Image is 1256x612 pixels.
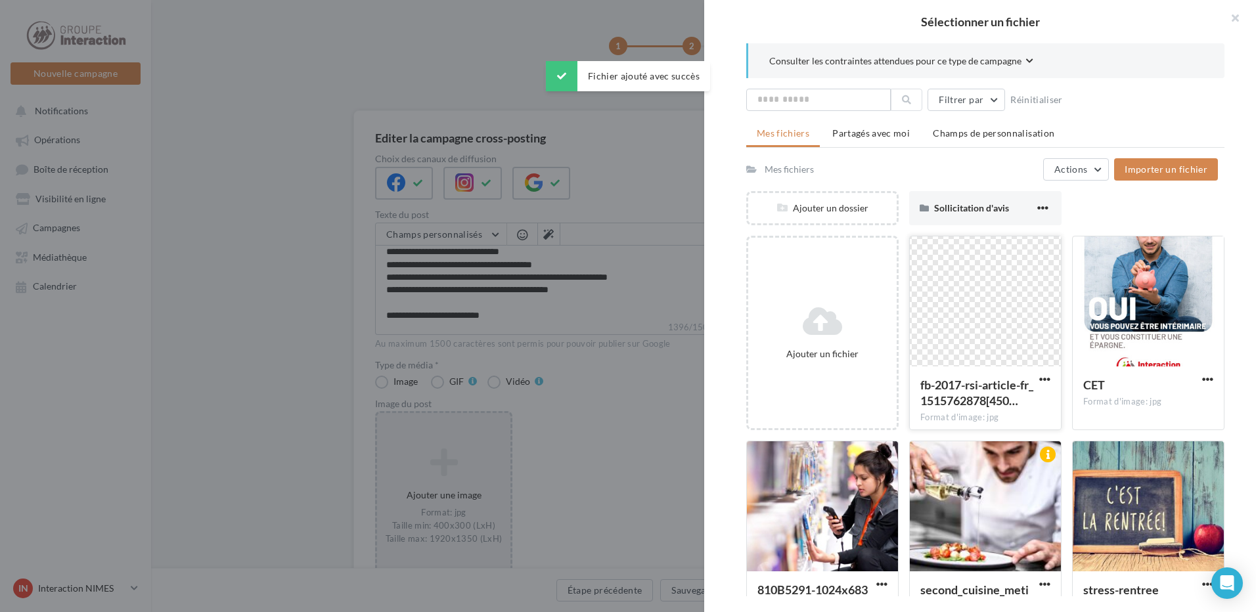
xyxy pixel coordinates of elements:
[1005,92,1068,108] button: Réinitialiser
[934,202,1009,213] span: Sollicitation d'avis
[769,55,1021,68] span: Consulter les contraintes attendues pour ce type de campagne
[1083,582,1159,597] span: stress-rentree
[748,202,897,215] div: Ajouter un dossier
[1211,567,1243,599] div: Open Intercom Messenger
[765,163,814,176] div: Mes fichiers
[832,127,910,139] span: Partagés avec moi
[928,89,1005,111] button: Filtrer par
[1054,164,1087,175] span: Actions
[933,127,1054,139] span: Champs de personnalisation
[1083,378,1105,392] span: CET
[1114,158,1218,181] button: Importer un fichier
[1083,396,1213,408] div: Format d'image: jpg
[920,378,1033,408] span: fb-2017-rsi-article-fr_1515762878[450x450]
[1043,158,1109,181] button: Actions
[769,54,1033,70] button: Consulter les contraintes attendues pour ce type de campagne
[920,412,1050,424] div: Format d'image: jpg
[757,582,868,597] span: 810B5291-1024x683
[753,347,891,361] div: Ajouter un fichier
[1125,164,1207,175] span: Importer un fichier
[546,61,710,91] div: Fichier ajouté avec succès
[725,16,1235,28] h2: Sélectionner un fichier
[757,127,809,139] span: Mes fichiers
